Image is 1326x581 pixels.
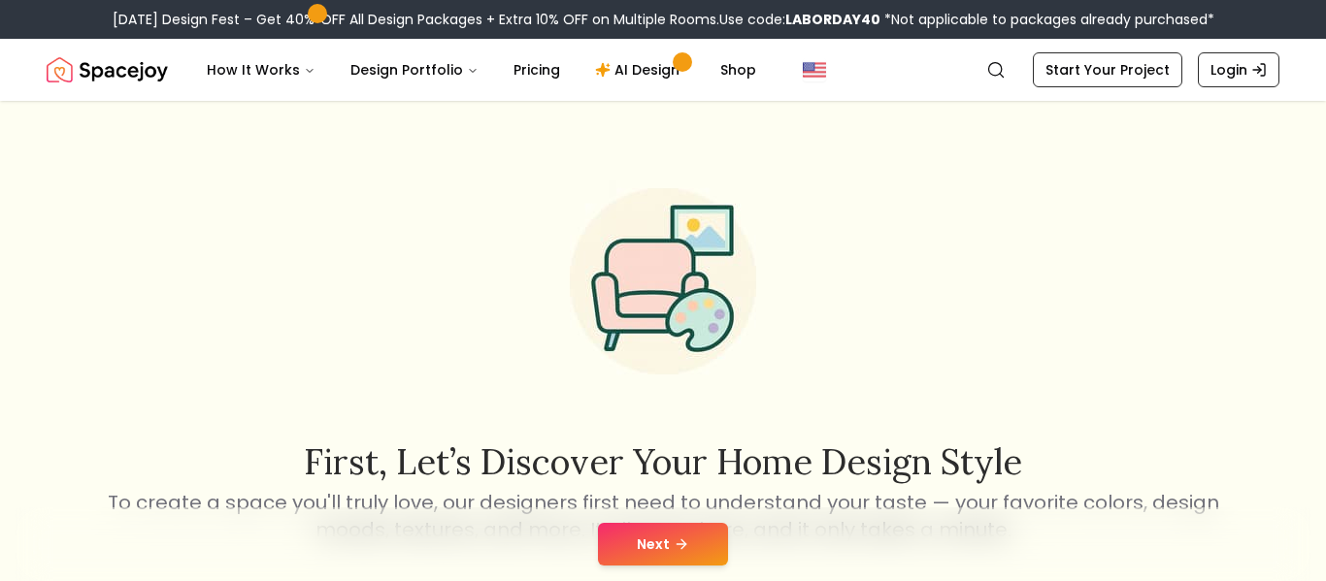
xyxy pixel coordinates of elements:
button: How It Works [191,50,331,89]
span: Use code: [719,10,880,29]
b: LABORDAY40 [785,10,880,29]
a: Login [1198,52,1279,87]
div: [DATE] Design Fest – Get 40% OFF All Design Packages + Extra 10% OFF on Multiple Rooms. [113,10,1214,29]
span: *Not applicable to packages already purchased* [880,10,1214,29]
a: AI Design [580,50,701,89]
nav: Global [47,39,1279,101]
img: United States [803,58,826,81]
nav: Main [191,50,772,89]
a: Shop [705,50,772,89]
img: Start Style Quiz Illustration [539,157,787,405]
img: Spacejoy Logo [47,50,168,89]
a: Pricing [498,50,576,89]
p: To create a space you'll truly love, our designers first need to understand your taste — your fav... [104,489,1222,543]
a: Spacejoy [47,50,168,89]
h2: First, let’s discover your home design style [104,442,1222,481]
button: Design Portfolio [335,50,494,89]
button: Next [598,523,728,565]
a: Start Your Project [1033,52,1182,87]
